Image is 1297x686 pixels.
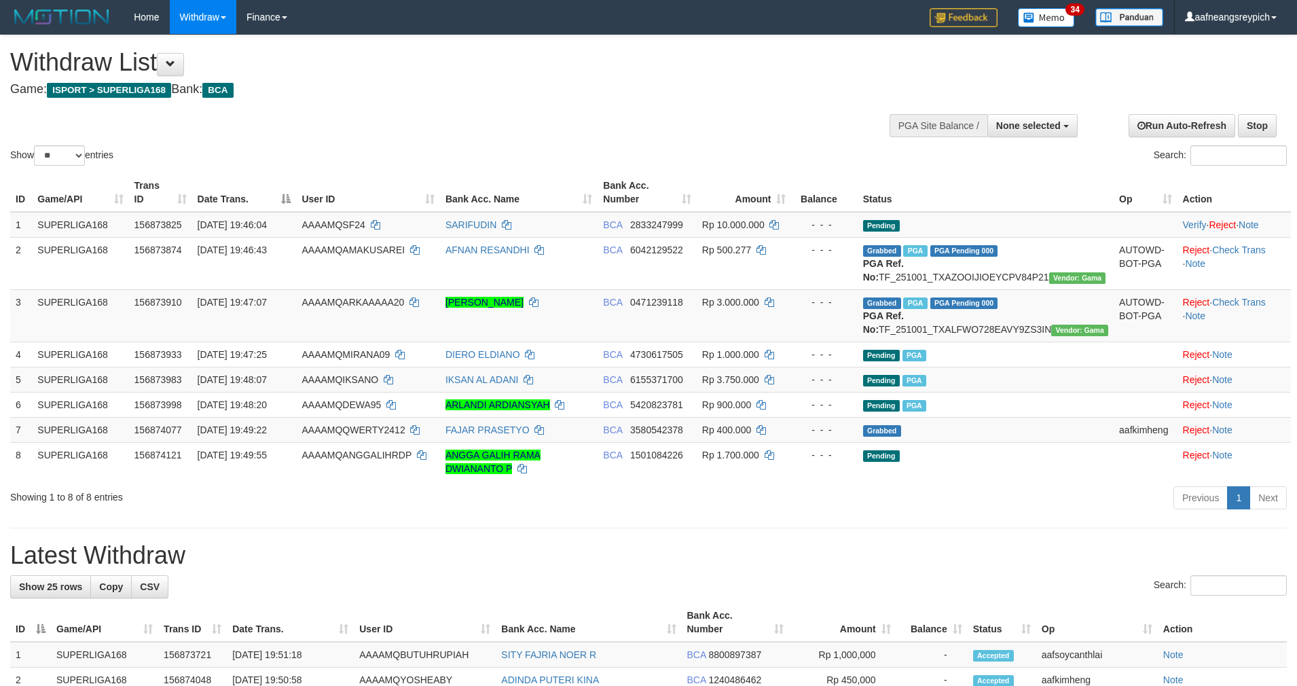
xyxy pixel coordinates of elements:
th: Trans ID: activate to sort column ascending [158,603,227,642]
span: Pending [863,350,900,361]
td: SUPERLIGA168 [32,442,128,481]
span: Vendor URL: https://trx31.1velocity.biz [1051,325,1108,336]
img: panduan.png [1095,8,1163,26]
a: FAJAR PRASETYO [445,425,530,435]
a: Verify [1183,219,1207,230]
a: Reject [1183,374,1210,385]
a: Check Trans [1212,297,1266,308]
label: Show entries [10,145,113,166]
a: Reject [1209,219,1236,230]
span: 156873933 [134,349,182,360]
td: aafsoycanthlai [1036,642,1158,668]
span: Rp 400.000 [702,425,751,435]
span: BCA [603,219,622,230]
span: AAAAMQARKAAAAA20 [302,297,404,308]
span: 156873998 [134,399,182,410]
span: AAAAMQIKSANO [302,374,378,385]
th: Bank Acc. Number: activate to sort column ascending [682,603,789,642]
th: Balance [791,173,857,212]
span: AAAAMQMIRANA09 [302,349,390,360]
a: ANGGA GALIH RAMA DWIANANTO P [445,450,541,474]
span: Marked by aafsoycanthlai [902,400,926,412]
td: 1 [10,642,51,668]
span: Copy 3580542378 to clipboard [630,425,683,435]
td: 5 [10,367,32,392]
span: Marked by aafsoycanthlai [902,375,926,386]
span: Pending [863,220,900,232]
th: Action [1177,173,1291,212]
th: Status: activate to sort column ascending [968,603,1036,642]
td: SUPERLIGA168 [32,367,128,392]
td: SUPERLIGA168 [32,417,128,442]
span: [DATE] 19:46:04 [198,219,267,230]
th: Op: activate to sort column ascending [1036,603,1158,642]
span: BCA [603,245,622,255]
span: Pending [863,375,900,386]
td: · [1177,342,1291,367]
td: · [1177,367,1291,392]
td: AAAAMQBUTUHRUPIAH [354,642,496,668]
a: SITY FAJRIA NOER R [501,649,596,660]
label: Search: [1154,575,1287,596]
td: · [1177,392,1291,417]
span: Grabbed [863,425,901,437]
span: BCA [603,297,622,308]
span: Vendor URL: https://trx31.1velocity.biz [1049,272,1106,284]
span: BCA [202,83,233,98]
span: ISPORT > SUPERLIGA168 [47,83,171,98]
span: BCA [603,399,622,410]
a: Run Auto-Refresh [1129,114,1235,137]
div: - - - [797,373,852,386]
td: · · [1177,289,1291,342]
span: Rp 10.000.000 [702,219,765,230]
td: · [1177,442,1291,481]
span: Rp 3.750.000 [702,374,759,385]
b: PGA Ref. No: [863,258,904,283]
span: [DATE] 19:48:20 [198,399,267,410]
span: Copy 0471239118 to clipboard [630,297,683,308]
span: CSV [140,581,160,592]
span: Grabbed [863,297,901,309]
td: SUPERLIGA168 [32,342,128,367]
span: Marked by aafsoycanthlai [903,245,927,257]
a: SARIFUDIN [445,219,496,230]
td: SUPERLIGA168 [32,289,128,342]
a: Note [1212,450,1232,461]
th: Amount: activate to sort column ascending [697,173,792,212]
div: - - - [797,243,852,257]
td: 6 [10,392,32,417]
span: PGA Pending [930,297,998,309]
span: AAAAMQAMAKUSAREI [302,245,405,255]
label: Search: [1154,145,1287,166]
img: Feedback.jpg [930,8,998,27]
span: Copy 4730617505 to clipboard [630,349,683,360]
span: 156873983 [134,374,182,385]
a: Stop [1238,114,1277,137]
td: - [896,642,968,668]
div: PGA Site Balance / [890,114,987,137]
span: None selected [996,120,1061,131]
span: [DATE] 19:49:55 [198,450,267,461]
span: Copy 6155371700 to clipboard [630,374,683,385]
a: Next [1249,486,1287,509]
a: CSV [131,575,168,598]
span: 156873825 [134,219,182,230]
a: IKSAN AL ADANI [445,374,519,385]
td: aafkimheng [1114,417,1177,442]
span: BCA [603,374,622,385]
td: · · [1177,237,1291,289]
div: - - - [797,423,852,437]
a: Reject [1183,349,1210,360]
td: SUPERLIGA168 [32,237,128,289]
td: 4 [10,342,32,367]
a: Note [1185,310,1205,321]
th: Game/API: activate to sort column ascending [32,173,128,212]
span: Pending [863,450,900,462]
span: AAAAMQQWERTY2412 [302,425,405,435]
span: PGA Pending [930,245,998,257]
span: Pending [863,400,900,412]
th: Date Trans.: activate to sort column ascending [227,603,354,642]
a: Reject [1183,297,1210,308]
td: TF_251001_TXALFWO728EAVY9ZS3IN [858,289,1114,342]
a: Show 25 rows [10,575,91,598]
